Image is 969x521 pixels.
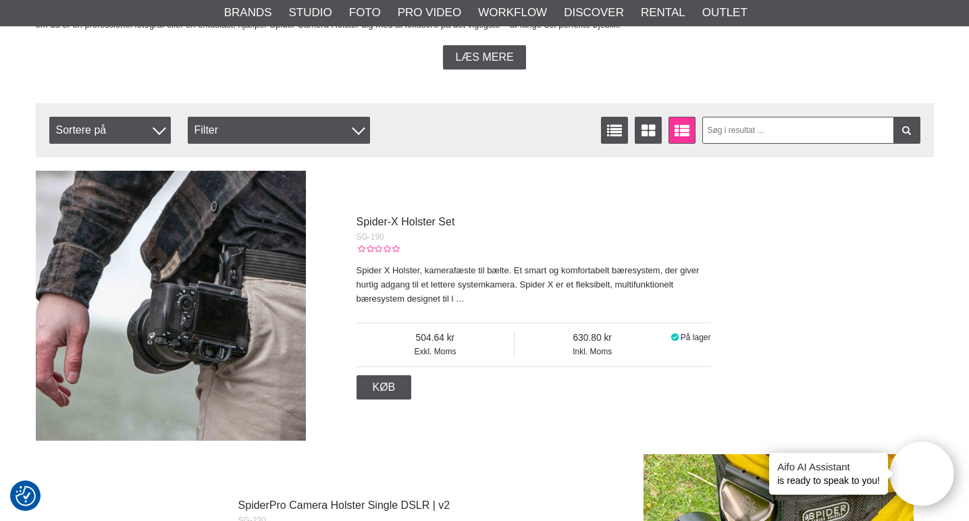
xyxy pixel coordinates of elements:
a: Studio [289,4,332,22]
p: Spider X Holster, kamerafæste til bælte. Et smart og komfortabelt bæresystem, der giver hurtig ad... [357,264,711,306]
div: Filter [188,117,370,144]
a: Vis liste [601,117,628,144]
span: 504.64 [357,331,515,346]
h4: Aifo AI Assistant [777,460,880,474]
span: SG-190 [357,232,384,242]
a: Foto [349,4,381,22]
a: Køb [357,375,412,400]
div: is ready to speak to you! [769,453,888,495]
a: Spider-X Holster Set [357,216,455,227]
a: Discover [564,4,624,22]
a: Pro Video [398,4,461,22]
img: Spider-X Holster Set [36,171,306,441]
button: Samtykkepræferencer [16,484,36,508]
a: Outlet [702,4,748,22]
span: Sortere på [49,117,171,144]
a: Rental [641,4,685,22]
div: Kundebedømmelse: 0 [357,243,400,255]
input: Søg i resultat ... [702,117,920,144]
a: Workflow [478,4,547,22]
a: Vinduevisning [635,117,662,144]
a: Udvid liste [669,117,696,144]
i: På lager [670,333,681,342]
a: … [456,294,465,304]
a: Filtrer [893,117,920,144]
span: På lager [681,333,711,342]
span: Inkl. Moms [515,346,670,358]
a: Brands [224,4,272,22]
img: Revisit consent button [16,486,36,506]
a: SpiderPro Camera Holster Single DSLR | v2 [238,499,450,511]
span: Læs mere [455,51,513,63]
span: Exkl. Moms [357,346,515,358]
span: 630.80 [515,331,670,346]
